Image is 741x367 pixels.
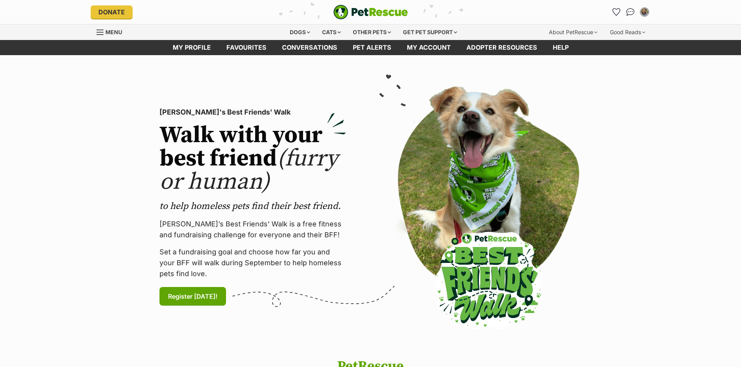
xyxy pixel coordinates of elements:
[624,6,637,18] a: Conversations
[96,24,128,38] a: Menu
[168,292,217,301] span: Register [DATE]!
[159,200,346,212] p: to help homeless pets find their best friend.
[638,6,651,18] button: My account
[159,144,338,197] span: (furry or human)
[284,24,315,40] div: Dogs
[345,40,399,55] a: Pet alerts
[159,247,346,279] p: Set a fundraising goal and choose how far you and your BFF will walk during September to help hom...
[159,107,346,118] p: [PERSON_NAME]'s Best Friends' Walk
[274,40,345,55] a: conversations
[333,5,408,19] img: logo-e224e6f780fb5917bec1dbf3a21bbac754714ae5b6737aabdf751b685950b380.svg
[610,6,651,18] ul: Account quick links
[641,8,648,16] img: Kylie Dudley profile pic
[543,24,603,40] div: About PetRescue
[159,219,346,240] p: [PERSON_NAME]’s Best Friends' Walk is a free fitness and fundraising challenge for everyone and t...
[159,124,346,194] h2: Walk with your best friend
[159,287,226,306] a: Register [DATE]!
[398,24,462,40] div: Get pet support
[399,40,459,55] a: My account
[626,8,634,16] img: chat-41dd97257d64d25036548639549fe6c8038ab92f7586957e7f3b1b290dea8141.svg
[333,5,408,19] a: PetRescue
[165,40,219,55] a: My profile
[105,29,122,35] span: Menu
[219,40,274,55] a: Favourites
[604,24,651,40] div: Good Reads
[459,40,545,55] a: Adopter resources
[91,5,133,19] a: Donate
[317,24,346,40] div: Cats
[347,24,396,40] div: Other pets
[610,6,623,18] a: Favourites
[545,40,576,55] a: Help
